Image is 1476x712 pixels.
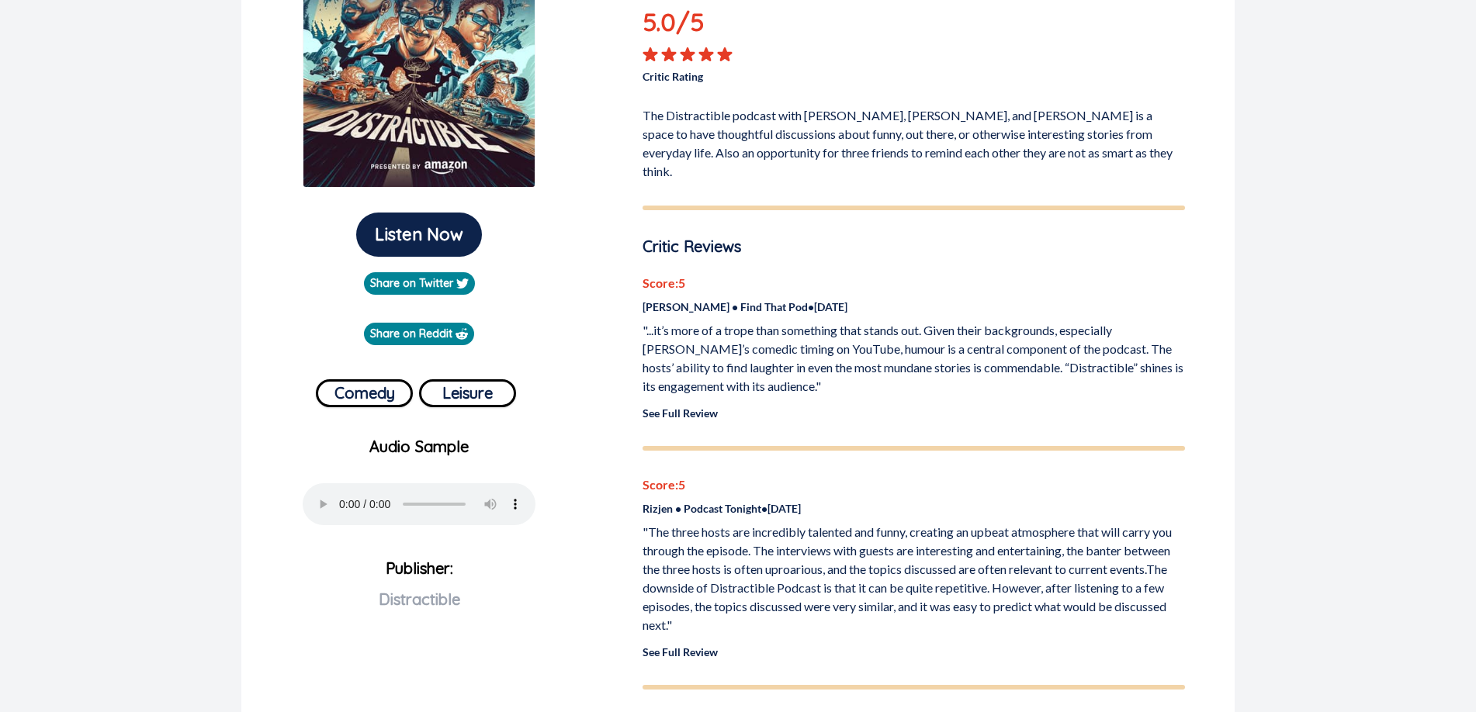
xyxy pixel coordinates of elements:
[643,299,1185,315] p: [PERSON_NAME] • Find That Pod • [DATE]
[364,272,475,295] a: Share on Twitter
[316,379,413,407] button: Comedy
[316,373,413,407] a: Comedy
[419,373,516,407] a: Leisure
[419,379,516,407] button: Leisure
[379,589,460,609] span: Distractible
[356,213,482,257] button: Listen Now
[643,500,1185,517] p: Rizjen • Podcast Tonight • [DATE]
[643,406,718,420] a: See Full Review
[303,483,535,525] audio: Your browser does not support the audio element
[643,645,718,658] a: See Full Review
[643,100,1185,181] p: The Distractible podcast with [PERSON_NAME], [PERSON_NAME], and [PERSON_NAME] is a space to have ...
[643,62,913,85] p: Critic Rating
[643,523,1185,634] p: "The three hosts are incredibly talented and funny, creating an upbeat atmosphere that will carry...
[643,235,1185,258] p: Critic Reviews
[254,435,585,458] p: Audio Sample
[364,323,474,345] a: Share on Reddit
[643,475,1185,494] p: Score: 5
[643,321,1185,396] p: "...it’s more of a trope than something that stands out. Given their backgrounds, especially [PER...
[643,274,1185,292] p: Score: 5
[643,3,751,47] p: 5.0 /5
[254,553,585,665] p: Publisher:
